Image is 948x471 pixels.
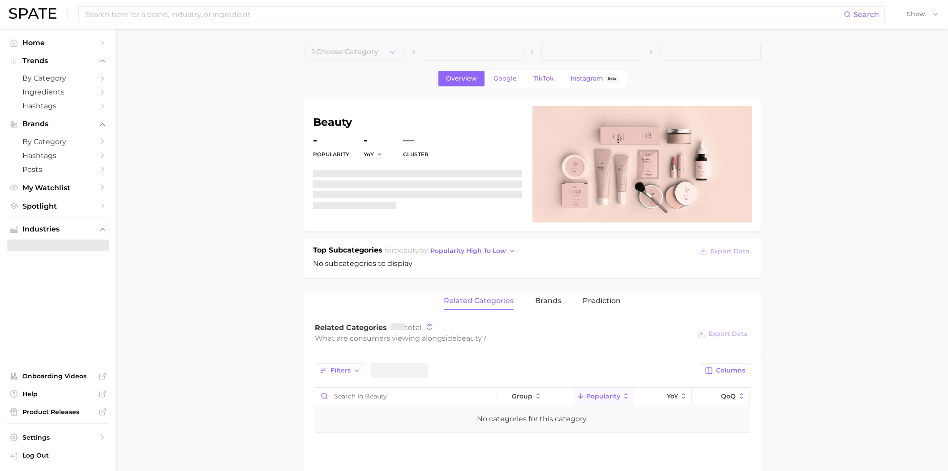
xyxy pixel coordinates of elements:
span: Product Releases [22,408,94,416]
span: Ingredients [22,88,94,96]
span: Trends [22,57,94,65]
dt: Popularity [313,149,349,160]
a: Posts [7,163,109,176]
span: for by [385,246,518,255]
span: Export Data [708,330,748,338]
span: QoQ [721,393,736,400]
a: Product Releases [7,405,109,419]
span: YoY [667,393,678,400]
a: InstagramBeta [563,71,626,86]
h1: beauty [313,117,522,128]
button: YoY [634,388,692,405]
span: popularity high to low [430,247,506,255]
span: Popularity [586,393,620,400]
a: Onboarding Videos [7,369,109,383]
span: Brands [22,120,94,128]
a: Spotlight [7,199,109,213]
a: Ingredients [7,85,109,99]
button: Show [905,9,941,20]
span: Hashtags [22,102,94,110]
input: Search in beauty [315,388,497,405]
button: Industries [7,223,109,236]
a: Home [7,36,109,50]
dd: - [364,135,389,146]
span: Related Categories [315,323,387,332]
button: Columns [700,363,750,378]
a: TikTok [526,71,562,86]
a: Google [486,71,524,86]
span: YoY [364,150,374,158]
h1: Top Subcategories [313,245,382,258]
span: Export Data [710,248,750,255]
button: YoY [364,150,383,158]
span: Filters [330,367,351,374]
input: Search here for a brand, industry, or ingredient [84,7,844,22]
span: brands [535,297,561,305]
img: SPATE [9,8,56,19]
span: by Category [22,137,94,146]
span: Help [22,390,94,398]
span: — [403,135,414,146]
span: Beta [608,75,616,82]
button: Export Data [695,328,750,340]
div: What are consumers viewing alongside ? [315,332,691,344]
span: 1. Choose Category [312,48,378,56]
a: Hashtags [7,99,109,113]
span: Hashtags [22,151,94,160]
div: No categories for this category. [477,414,588,424]
dt: cluster [403,149,429,160]
a: Overview [438,71,485,86]
a: Hashtags [7,149,109,163]
span: by Category [22,74,94,82]
span: Google [493,75,517,82]
a: My Watchlist [7,181,109,195]
dd: - [313,135,349,146]
button: popularity high to low [428,245,518,257]
a: Help [7,387,109,401]
span: Industries [22,225,94,233]
span: TikTok [533,75,554,82]
span: Log Out [22,451,102,459]
button: QoQ [692,388,749,405]
span: Search [854,10,879,19]
a: by Category [7,135,109,149]
span: Settings [22,433,94,441]
span: Show [907,12,927,17]
button: Popularity [573,388,634,405]
span: My Watchlist [22,184,94,192]
span: Onboarding Videos [22,372,94,380]
button: Export Data [697,245,751,257]
a: Log out. Currently logged in with e-mail addison@spate.nyc. [7,449,109,464]
span: related categories [444,297,514,305]
button: group [497,388,573,405]
span: Columns [716,367,745,374]
span: group [512,393,532,400]
span: Instagram [571,75,603,82]
span: beauty [394,246,419,255]
div: No subcategories to display [313,245,752,269]
span: beauty [457,334,482,343]
button: 1.Choose Category [304,43,405,61]
span: Overview [446,75,477,82]
span: total [390,323,421,332]
span: Posts [22,165,94,174]
span: Home [22,39,94,47]
span: Prediction [583,297,621,305]
a: by Category [7,71,109,85]
a: Settings [7,431,109,444]
span: Spotlight [22,202,94,210]
button: Filters [315,363,365,378]
button: Trends [7,54,109,68]
button: Brands [7,117,109,131]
